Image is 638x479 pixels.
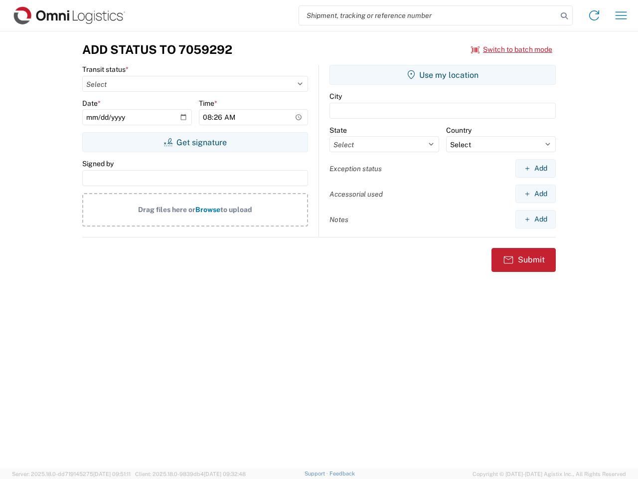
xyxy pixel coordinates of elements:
[329,126,347,135] label: State
[199,99,217,108] label: Time
[515,159,556,178] button: Add
[195,206,220,214] span: Browse
[473,470,626,479] span: Copyright © [DATE]-[DATE] Agistix Inc., All Rights Reserved
[446,126,472,135] label: Country
[471,41,552,58] button: Switch to batch mode
[204,471,246,477] span: [DATE] 09:32:48
[93,471,131,477] span: [DATE] 09:51:11
[329,65,556,85] button: Use my location
[329,215,348,224] label: Notes
[329,92,342,101] label: City
[329,190,383,199] label: Accessorial used
[329,164,382,173] label: Exception status
[299,6,557,25] input: Shipment, tracking or reference number
[82,65,129,74] label: Transit status
[515,210,556,229] button: Add
[138,206,195,214] span: Drag files here or
[135,471,246,477] span: Client: 2025.18.0-9839db4
[82,99,101,108] label: Date
[220,206,252,214] span: to upload
[12,471,131,477] span: Server: 2025.18.0-dd719145275
[515,185,556,203] button: Add
[82,42,232,57] h3: Add Status to 7059292
[329,471,355,477] a: Feedback
[305,471,329,477] a: Support
[82,132,308,152] button: Get signature
[491,248,556,272] button: Submit
[82,159,114,168] label: Signed by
